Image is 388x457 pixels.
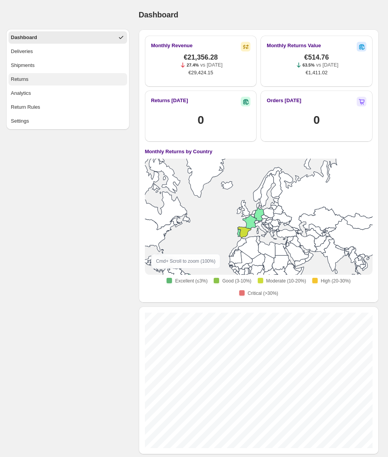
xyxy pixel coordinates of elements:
[11,103,40,111] div: Return Rules
[9,45,127,58] button: Deliveries
[306,69,328,77] span: €1,411.02
[9,59,127,72] button: Shipments
[9,101,127,113] button: Return Rules
[151,254,221,269] div: Cmd + Scroll to zoom ( 100 %)
[316,61,339,69] p: vs [DATE]
[151,42,193,50] h2: Monthly Revenue
[9,31,127,44] button: Dashboard
[139,10,179,19] span: Dashboard
[9,73,127,86] button: Returns
[175,278,208,284] span: Excellent (≤3%)
[267,97,301,104] h2: Orders [DATE]
[151,97,188,104] h2: Returns [DATE]
[11,48,33,55] div: Deliveries
[321,278,351,284] span: High (20-30%)
[184,53,218,61] span: €21,356.28
[222,278,251,284] span: Good (3-10%)
[145,148,213,156] h4: Monthly Returns by Country
[248,290,278,296] span: Critical (>30%)
[11,34,37,41] div: Dashboard
[9,115,127,127] button: Settings
[267,42,321,50] h2: Monthly Returns Value
[188,69,213,77] span: €29,424.15
[197,112,204,128] h1: 0
[304,53,329,61] span: €514.76
[11,89,31,97] div: Analytics
[200,61,223,69] p: vs [DATE]
[9,87,127,99] button: Analytics
[303,63,315,67] span: 63.5%
[11,117,29,125] div: Settings
[313,112,320,128] h1: 0
[266,278,306,284] span: Moderate (10-20%)
[11,75,29,83] div: Returns
[11,62,34,69] div: Shipments
[187,63,199,67] span: 27.4%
